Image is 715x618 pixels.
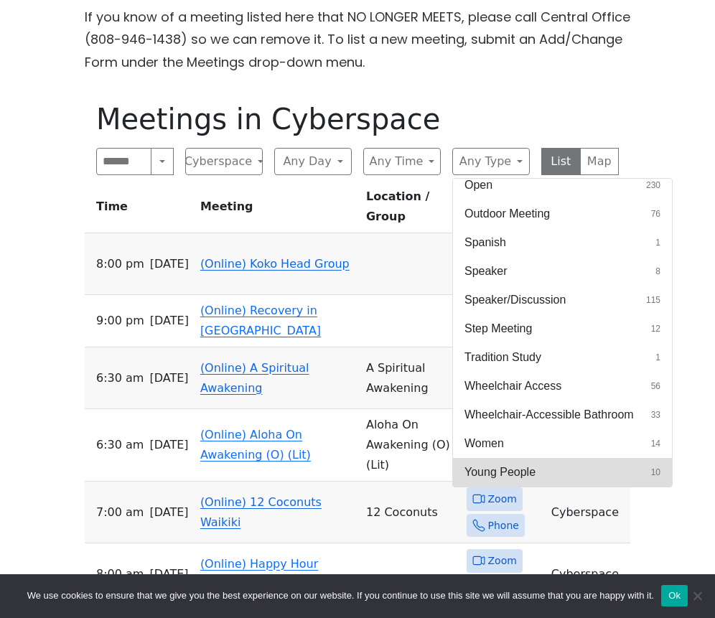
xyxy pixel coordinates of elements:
[360,187,461,233] th: Location / Group
[464,349,541,366] span: Tradition Study
[546,482,630,543] td: Cyberspace
[651,437,660,450] span: 14 results
[360,347,461,409] td: A Spiritual Awakening
[96,102,619,136] h1: Meetings in Cyberspace
[96,435,144,455] span: 6:30 AM
[655,236,660,249] span: 1 result
[453,286,672,314] button: Speaker/Discussion115 results
[200,257,350,271] a: (Online) Koko Head Group
[149,435,188,455] span: [DATE]
[464,205,550,223] span: Outdoor Meeting
[149,368,188,388] span: [DATE]
[85,187,195,233] th: Time
[488,552,517,570] span: Zoom
[651,466,660,479] span: 10 results
[453,171,672,200] button: Open230 results
[453,458,672,487] button: Young People10 results
[464,378,561,395] span: Wheelchair Access
[651,322,660,335] span: 12 results
[661,585,688,607] button: Ok
[464,291,566,309] span: Speaker/Discussion
[85,6,630,74] p: If you know of a meeting listed here that NO LONGER MEETS, please call Central Office (808-946-14...
[149,502,188,523] span: [DATE]
[452,178,673,487] div: Any Type
[453,401,672,429] button: Wheelchair-Accessible Bathroom33 results
[96,148,151,175] input: Search
[546,543,630,605] td: Cyberspace
[151,148,174,175] button: Search
[464,177,492,194] span: Open
[363,148,441,175] button: Any Time
[150,311,189,331] span: [DATE]
[655,351,660,364] span: 1 result
[651,380,660,393] span: 56 results
[453,429,672,458] button: Women14 results
[360,482,461,543] td: 12 Coconuts
[453,257,672,286] button: Speaker8 results
[149,564,188,584] span: [DATE]
[651,408,660,421] span: 33 results
[96,502,144,523] span: 7:00 AM
[464,435,504,452] span: Women
[453,314,672,343] button: Step Meeting12 results
[464,234,506,251] span: Spanish
[200,495,322,529] a: (Online) 12 Coconuts Waikiki
[96,368,144,388] span: 6:30 AM
[96,564,144,584] span: 8:00 AM
[464,263,508,280] span: Speaker
[200,557,332,591] a: (Online) Happy Hour Waikiki Big Book Study
[150,254,189,274] span: [DATE]
[464,406,634,423] span: Wheelchair-Accessible Bathroom
[488,490,517,508] span: Zoom
[646,179,660,192] span: 230 results
[453,372,672,401] button: Wheelchair Access56 results
[200,428,311,462] a: (Online) Aloha On Awakening (O) (Lit)
[651,207,660,220] span: 76 results
[464,464,536,481] span: Young People
[453,200,672,228] button: Outdoor Meeting76 results
[185,148,263,175] button: Cyberspace
[200,304,321,337] a: (Online) Recovery in [GEOGRAPHIC_DATA]
[274,148,352,175] button: Any Day
[453,228,672,257] button: Spanish1 result
[690,589,704,603] span: No
[464,320,532,337] span: Step Meeting
[27,589,654,603] span: We use cookies to ensure that we give you the best experience on our website. If you continue to ...
[360,409,461,482] td: Aloha On Awakening (O) (Lit)
[452,148,530,175] button: Any Type
[195,187,360,233] th: Meeting
[655,265,660,278] span: 8 results
[541,148,581,175] button: List
[200,361,309,395] a: (Online) A Spiritual Awakening
[453,343,672,372] button: Tradition Study1 result
[646,294,660,306] span: 115 results
[96,254,144,274] span: 8:00 PM
[488,517,519,535] span: Phone
[580,148,620,175] button: Map
[96,311,144,331] span: 9:00 PM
